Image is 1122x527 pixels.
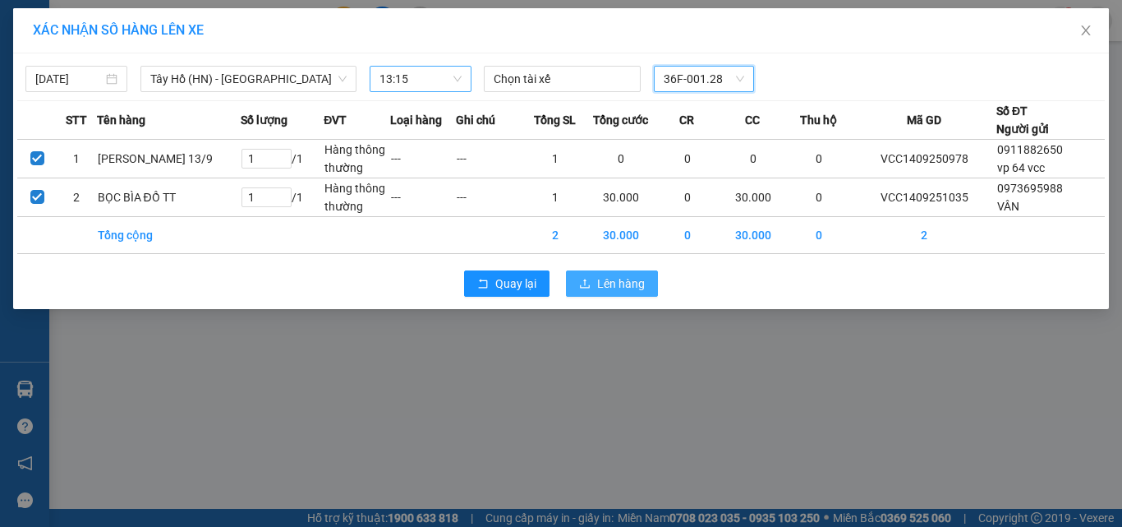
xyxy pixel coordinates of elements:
[996,102,1049,138] div: Số ĐT Người gửi
[786,217,852,254] td: 0
[97,178,241,217] td: BỌC BÌA ĐỒ TT
[907,111,941,129] span: Mã GD
[800,111,837,129] span: Thu hộ
[171,69,278,81] strong: Hotline : 0889 23 23 23
[597,275,645,293] span: Lên hàng
[324,178,389,217] td: Hàng thông thường
[390,178,456,217] td: ---
[97,140,241,178] td: [PERSON_NAME] 13/9
[338,74,347,84] span: down
[720,178,786,217] td: 30.000
[786,178,852,217] td: 0
[158,49,291,66] strong: PHIẾU GỬI HÀNG
[57,140,96,178] td: 1
[35,70,103,88] input: 14/09/2025
[456,178,522,217] td: ---
[522,217,587,254] td: 2
[654,178,720,217] td: 0
[997,182,1063,195] span: 0973695988
[579,278,591,291] span: upload
[390,140,456,178] td: ---
[1079,24,1092,37] span: close
[588,140,654,178] td: 0
[664,67,744,91] span: 36F-001.28
[588,217,654,254] td: 30.000
[654,217,720,254] td: 0
[150,67,347,91] span: Tây Hồ (HN) - Thanh Hóa
[588,178,654,217] td: 30.000
[997,161,1045,174] span: vp 64 vcc
[654,140,720,178] td: 0
[113,28,336,45] strong: CÔNG TY TNHH VĨNH QUANG
[66,111,87,129] span: STT
[853,140,996,178] td: VCC1409250978
[997,200,1019,213] span: VÂN
[534,111,576,129] span: Tổng SL
[566,270,658,297] button: uploadLên hàng
[241,111,287,129] span: Số lượng
[679,111,694,129] span: CR
[464,270,550,297] button: rollbackQuay lại
[15,25,92,103] img: logo
[241,140,324,178] td: / 1
[1063,8,1109,54] button: Close
[786,140,852,178] td: 0
[495,275,536,293] span: Quay lại
[241,178,324,217] td: / 1
[33,22,204,38] span: XÁC NHẬN SỐ HÀNG LÊN XE
[522,178,587,217] td: 1
[522,140,587,178] td: 1
[379,67,462,91] span: 13:15
[390,111,442,129] span: Loại hàng
[324,140,389,178] td: Hàng thông thường
[720,217,786,254] td: 30.000
[151,85,297,100] strong: : [DOMAIN_NAME]
[456,140,522,178] td: ---
[97,111,145,129] span: Tên hàng
[477,278,489,291] span: rollback
[745,111,760,129] span: CC
[853,178,996,217] td: VCC1409251035
[151,87,190,99] span: Website
[57,178,96,217] td: 2
[456,111,495,129] span: Ghi chú
[997,143,1063,156] span: 0911882650
[324,111,347,129] span: ĐVT
[720,140,786,178] td: 0
[853,217,996,254] td: 2
[593,111,648,129] span: Tổng cước
[97,217,241,254] td: Tổng cộng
